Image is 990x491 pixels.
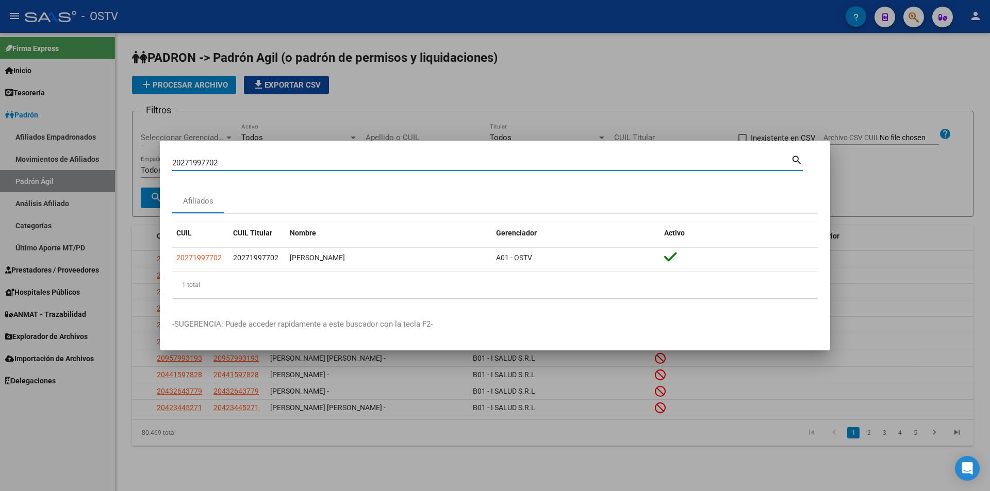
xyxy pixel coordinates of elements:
div: Afiliados [183,195,213,207]
mat-icon: search [791,153,803,165]
datatable-header-cell: CUIL Titular [229,222,286,244]
span: A01 - OSTV [496,253,532,262]
span: Nombre [290,229,316,237]
span: Activo [664,229,685,237]
span: 20271997702 [176,253,222,262]
datatable-header-cell: Nombre [286,222,492,244]
span: 20271997702 [233,253,278,262]
div: Open Intercom Messenger [955,456,980,481]
div: 1 total [172,272,818,298]
div: [PERSON_NAME] [290,252,488,264]
datatable-header-cell: CUIL [172,222,229,244]
p: -SUGERENCIA: Puede acceder rapidamente a este buscador con la tecla F2- [172,318,818,330]
span: CUIL Titular [233,229,272,237]
datatable-header-cell: Activo [660,222,818,244]
span: Gerenciador [496,229,537,237]
datatable-header-cell: Gerenciador [492,222,660,244]
span: CUIL [176,229,192,237]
